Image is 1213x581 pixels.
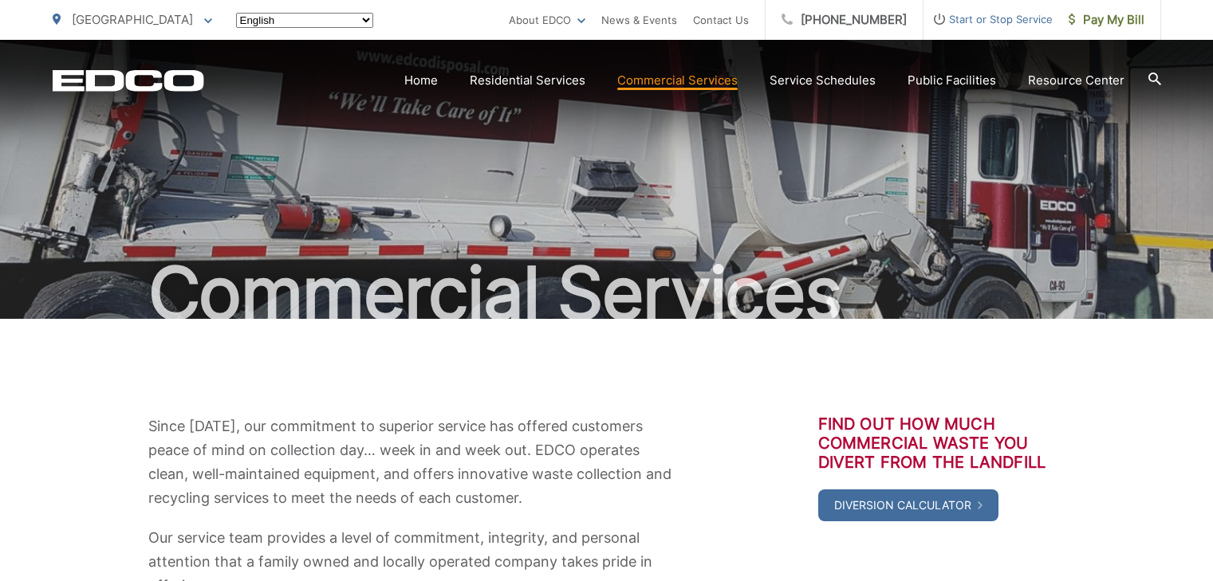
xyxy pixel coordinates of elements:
[770,71,876,90] a: Service Schedules
[617,71,738,90] a: Commercial Services
[818,489,998,521] a: Diversion Calculator
[601,10,677,29] a: News & Events
[236,13,373,28] select: Select a language
[148,414,683,510] p: Since [DATE], our commitment to superior service has offered customers peace of mind on collectio...
[908,71,996,90] a: Public Facilities
[53,69,204,92] a: EDCD logo. Return to the homepage.
[470,71,585,90] a: Residential Services
[818,414,1065,472] h3: Find out how much commercial waste you divert from the landfill
[509,10,585,29] a: About EDCO
[72,12,193,27] span: [GEOGRAPHIC_DATA]
[693,10,749,29] a: Contact Us
[404,71,438,90] a: Home
[1069,10,1144,29] span: Pay My Bill
[53,253,1161,333] h1: Commercial Services
[1028,71,1124,90] a: Resource Center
